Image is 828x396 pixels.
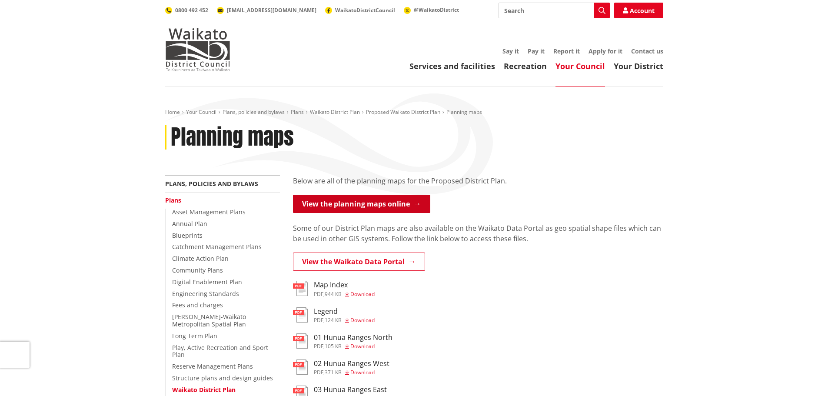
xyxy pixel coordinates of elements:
[314,333,392,342] h3: 01 Hunua Ranges North
[293,307,375,323] a: Legend pdf,124 KB Download
[186,108,216,116] a: Your Council
[293,281,375,296] a: Map Index pdf,944 KB Download
[325,290,342,298] span: 944 KB
[310,108,360,116] a: Waikato District Plan
[223,108,285,116] a: Plans, policies and bylaws
[172,231,203,240] a: Blueprints
[172,301,223,309] a: Fees and charges
[165,109,663,116] nav: breadcrumb
[553,47,580,55] a: Report it
[314,281,375,289] h3: Map Index
[499,3,610,18] input: Search input
[314,343,323,350] span: pdf
[293,359,308,375] img: document-pdf.svg
[172,362,253,370] a: Reserve Management Plans
[227,7,316,14] span: [EMAIL_ADDRESS][DOMAIN_NAME]
[325,343,342,350] span: 105 KB
[788,359,819,391] iframe: Messenger Launcher
[291,108,304,116] a: Plans
[165,28,230,71] img: Waikato District Council - Te Kaunihera aa Takiwaa o Waikato
[314,290,323,298] span: pdf
[502,47,519,55] a: Say it
[409,61,495,71] a: Services and facilities
[293,359,389,375] a: 02 Hunua Ranges West pdf,371 KB Download
[555,61,605,71] a: Your Council
[335,7,395,14] span: WaikatoDistrictCouncil
[171,125,294,150] h1: Planning maps
[366,108,440,116] a: Proposed Waikato District Plan
[165,196,181,204] a: Plans
[172,374,273,382] a: Structure plans and design guides
[325,7,395,14] a: WaikatoDistrictCouncil
[172,208,246,216] a: Asset Management Plans
[172,266,223,274] a: Community Plans
[172,313,246,328] a: [PERSON_NAME]-Waikato Metropolitan Spatial Plan
[172,278,242,286] a: Digital Enablement Plan
[325,316,342,324] span: 124 KB
[172,332,217,340] a: Long Term Plan
[314,316,323,324] span: pdf
[314,386,387,394] h3: 03 Hunua Ranges East
[172,220,207,228] a: Annual Plan
[165,108,180,116] a: Home
[350,290,375,298] span: Download
[314,292,375,297] div: ,
[528,47,545,55] a: Pay it
[293,253,425,271] a: View the Waikato Data Portal
[314,344,392,349] div: ,
[350,369,375,376] span: Download
[614,3,663,18] a: Account
[172,290,239,298] a: Engineering Standards
[175,7,208,14] span: 0800 492 452
[217,7,316,14] a: [EMAIL_ADDRESS][DOMAIN_NAME]
[165,7,208,14] a: 0800 492 452
[293,195,430,213] a: View the planning maps online
[293,333,392,349] a: 01 Hunua Ranges North pdf,105 KB Download
[589,47,622,55] a: Apply for it
[631,47,663,55] a: Contact us
[172,386,236,394] a: Waikato District Plan
[172,343,268,359] a: Play, Active Recreation and Sport Plan
[325,369,342,376] span: 371 KB
[293,333,308,349] img: document-pdf.svg
[314,369,323,376] span: pdf
[504,61,547,71] a: Recreation
[314,318,375,323] div: ,
[350,316,375,324] span: Download
[614,61,663,71] a: Your District
[314,307,375,316] h3: Legend
[314,359,389,368] h3: 02 Hunua Ranges West
[293,223,663,244] p: Some of our District Plan maps are also available on the Waikato Data Portal as geo spatial shape...
[293,176,663,186] p: Below are all of the planning maps for the Proposed District Plan.
[165,180,258,188] a: Plans, policies and bylaws
[172,254,229,263] a: Climate Action Plan
[293,281,308,296] img: document-pdf.svg
[404,6,459,13] a: @WaikatoDistrict
[172,243,262,251] a: Catchment Management Plans
[350,343,375,350] span: Download
[293,307,308,323] img: document-pdf.svg
[414,6,459,13] span: @WaikatoDistrict
[446,108,482,116] span: Planning maps
[314,370,389,375] div: ,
